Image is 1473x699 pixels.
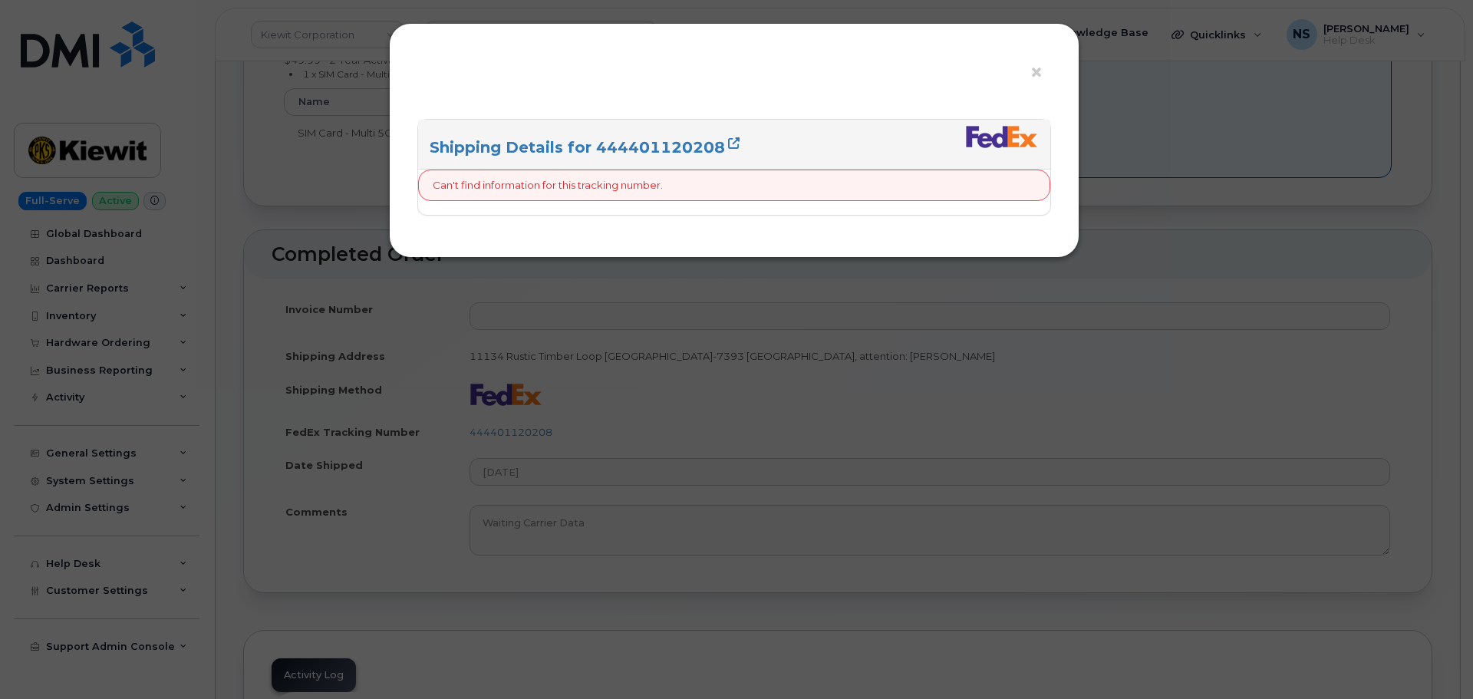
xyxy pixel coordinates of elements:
p: Can't find information for this tracking number. [433,178,663,193]
button: × [1030,61,1051,84]
img: fedex-bc01427081be8802e1fb5a1adb1132915e58a0589d7a9405a0dcbe1127be6add.png [965,125,1039,148]
span: × [1030,58,1043,87]
iframe: Messenger Launcher [1406,632,1461,687]
a: Shipping Details for 444401120208 [430,138,740,157]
